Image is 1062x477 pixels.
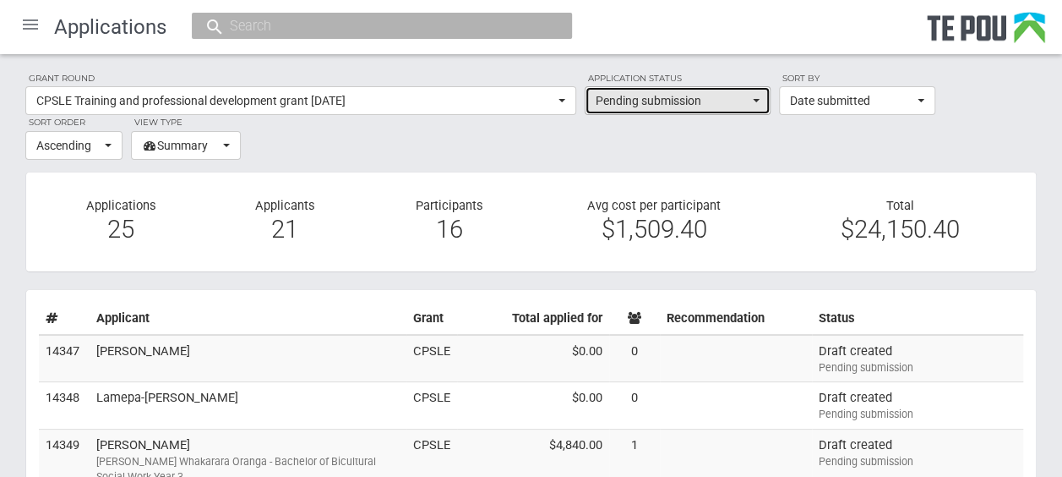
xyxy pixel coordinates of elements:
div: Applicants [203,198,367,246]
label: Sort order [25,115,123,130]
th: Recommendation [660,303,812,335]
label: Sort by [779,71,935,86]
td: $0.00 [457,382,609,430]
label: View type [131,115,241,130]
td: Lamepa-[PERSON_NAME] [90,382,406,430]
button: Ascending [25,131,123,160]
button: Summary [131,131,241,160]
div: 16 [379,222,518,237]
div: $1,509.40 [543,222,764,237]
span: Pending submission [596,92,749,109]
div: Total [777,198,1023,238]
button: CPSLE Training and professional development grant [DATE] [25,86,576,115]
button: Pending submission [585,86,771,115]
td: CPSLE [406,382,457,430]
td: [PERSON_NAME] [90,335,406,382]
label: Grant round [25,71,576,86]
div: Avg cost per participant [531,198,776,246]
td: 14347 [39,335,90,382]
div: Participants [367,198,531,246]
div: Pending submission [819,454,1016,469]
div: $24,150.40 [790,222,1010,237]
th: Status [812,303,1023,335]
div: 21 [215,222,354,237]
th: Total applied for [457,303,609,335]
span: Summary [142,137,219,154]
span: Ascending [36,137,101,154]
td: Draft created [812,382,1023,430]
div: Applications [39,198,203,246]
div: Pending submission [819,360,1016,376]
div: 25 [52,222,190,237]
input: Search [225,17,522,35]
span: Date submitted [790,92,913,109]
td: 0 [609,382,660,430]
td: $0.00 [457,335,609,382]
td: Draft created [812,335,1023,382]
th: Applicant [90,303,406,335]
th: Grant [406,303,457,335]
td: CPSLE [406,335,457,382]
td: 0 [609,335,660,382]
span: CPSLE Training and professional development grant [DATE] [36,92,554,109]
td: 14348 [39,382,90,430]
label: Application status [585,71,771,86]
button: Date submitted [779,86,935,115]
div: Pending submission [819,407,1016,422]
